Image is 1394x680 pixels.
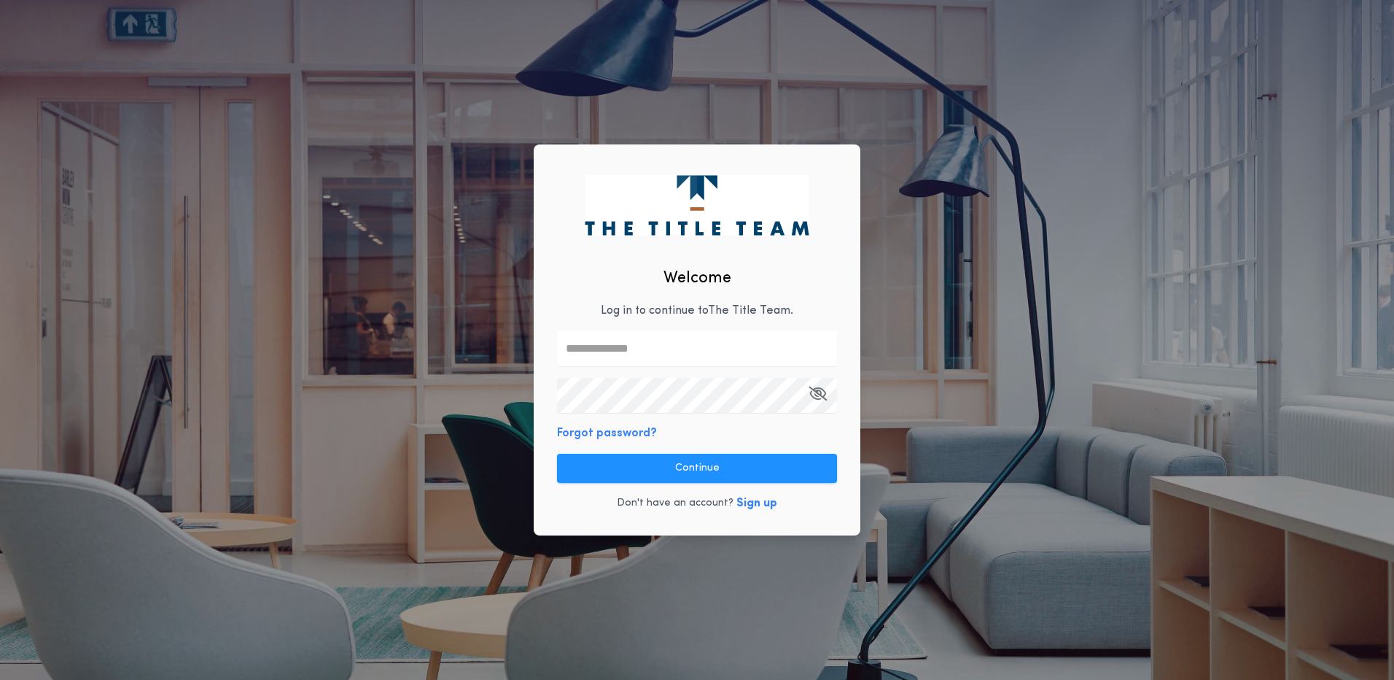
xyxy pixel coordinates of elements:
h2: Welcome [663,266,731,290]
button: Forgot password? [557,425,657,442]
p: Don't have an account? [617,496,733,511]
p: Log in to continue to The Title Team . [601,302,793,320]
button: Continue [557,454,837,483]
img: logo [585,175,809,235]
button: Sign up [736,495,777,512]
